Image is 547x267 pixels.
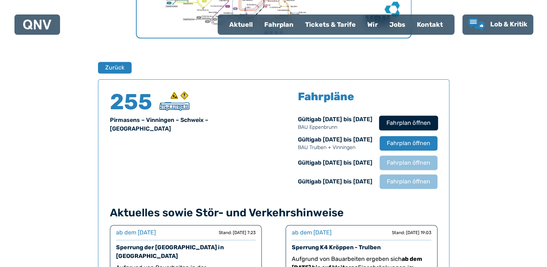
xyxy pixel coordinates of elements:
div: Gültig ab [DATE] bis [DATE] [298,135,372,151]
a: Aktuell [223,15,258,34]
a: Wir [362,15,384,34]
h4: 255 [110,91,153,113]
a: Kontakt [411,15,449,34]
span: Fahrplan öffnen [387,139,430,148]
a: Fahrplan [258,15,299,34]
h4: Aktuelles sowie Stör- und Verkehrshinweise [110,206,437,219]
button: Fahrplan öffnen [380,136,437,151]
div: ab dem [DATE] [292,228,332,237]
span: Fahrplan öffnen [387,158,430,167]
p: BAU Trulben + Vinningen [298,144,372,151]
div: ab dem [DATE] [116,228,156,237]
img: QNV Logo [23,20,51,30]
button: Zurück [98,62,132,73]
img: Überlandbus [159,102,189,111]
a: Sperrung der [GEOGRAPHIC_DATA] in [GEOGRAPHIC_DATA] [116,244,224,259]
p: BAU Eppenbrunn [298,124,372,131]
div: Stand: [DATE] 19:03 [392,230,431,236]
button: Fahrplan öffnen [379,115,438,130]
div: Gültig ab [DATE] bis [DATE] [298,158,372,167]
div: Gültig ab [DATE] bis [DATE] [298,115,372,131]
span: Lob & Kritik [490,20,527,28]
span: Fahrplan öffnen [386,119,430,127]
a: Zurück [98,62,127,73]
span: Fahrplan öffnen [387,177,430,186]
a: Sperrung K4 Kröppen - Trulben [292,244,381,251]
a: QNV Logo [23,17,51,32]
a: Lob & Kritik [468,18,527,31]
h5: Fahrpläne [298,91,354,102]
div: Pirmasens – Vinningen – Schweix – [GEOGRAPHIC_DATA] [110,116,265,133]
div: Stand: [DATE] 7:23 [219,230,256,236]
a: Tickets & Tarife [299,15,362,34]
div: Gültig ab [DATE] bis [DATE] [298,177,372,186]
a: Jobs [384,15,411,34]
button: Fahrplan öffnen [380,174,437,189]
button: Fahrplan öffnen [380,156,437,170]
